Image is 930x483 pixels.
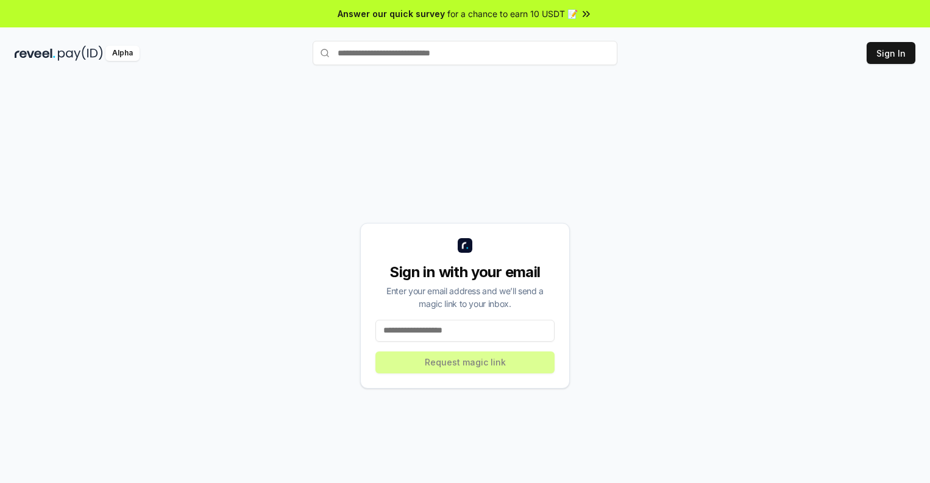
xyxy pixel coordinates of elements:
[375,263,555,282] div: Sign in with your email
[867,42,915,64] button: Sign In
[15,46,55,61] img: reveel_dark
[458,238,472,253] img: logo_small
[447,7,578,20] span: for a chance to earn 10 USDT 📝
[105,46,140,61] div: Alpha
[375,284,555,310] div: Enter your email address and we’ll send a magic link to your inbox.
[338,7,445,20] span: Answer our quick survey
[58,46,103,61] img: pay_id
